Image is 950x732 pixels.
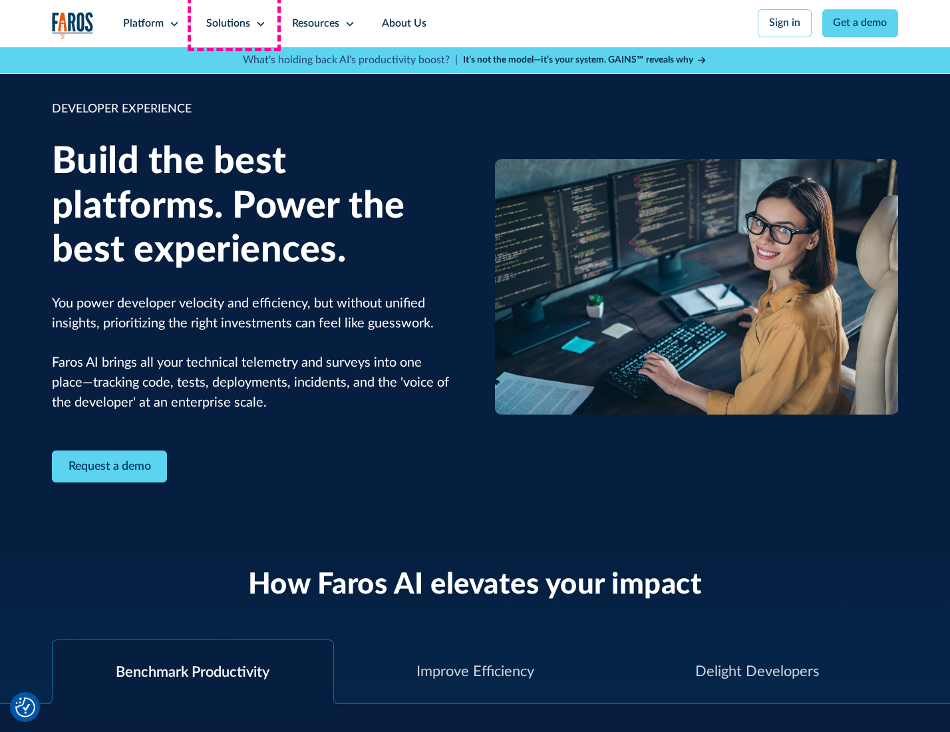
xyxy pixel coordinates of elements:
[758,9,812,37] a: Sign in
[206,16,250,32] div: Solutions
[416,661,534,683] div: Improve Efficiency
[52,451,168,483] a: Contact Modal
[52,294,456,413] p: You power developer velocity and efficiency, but without unified insights, prioritizing the right...
[292,16,339,32] div: Resources
[52,12,94,39] img: Logo of the analytics and reporting company Faros.
[52,140,456,273] h1: Build the best platforms. Power the best experiences.
[52,12,94,39] a: home
[463,53,708,67] a: It’s not the model—it’s your system. GAINS™ reveals why
[695,661,819,683] div: Delight Developers
[116,661,269,683] div: Benchmark Productivity
[123,16,164,32] div: Platform
[822,9,899,37] a: Get a demo
[248,568,703,603] h2: How Faros AI elevates your impact
[463,55,693,65] strong: It’s not the model—it’s your system. GAINS™ reveals why
[52,100,456,118] div: DEVELOPER EXPERIENCE
[243,53,458,69] p: What's holding back AI's productivity boost? |
[15,697,35,717] button: Cookie Settings
[15,697,35,717] img: Revisit consent button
